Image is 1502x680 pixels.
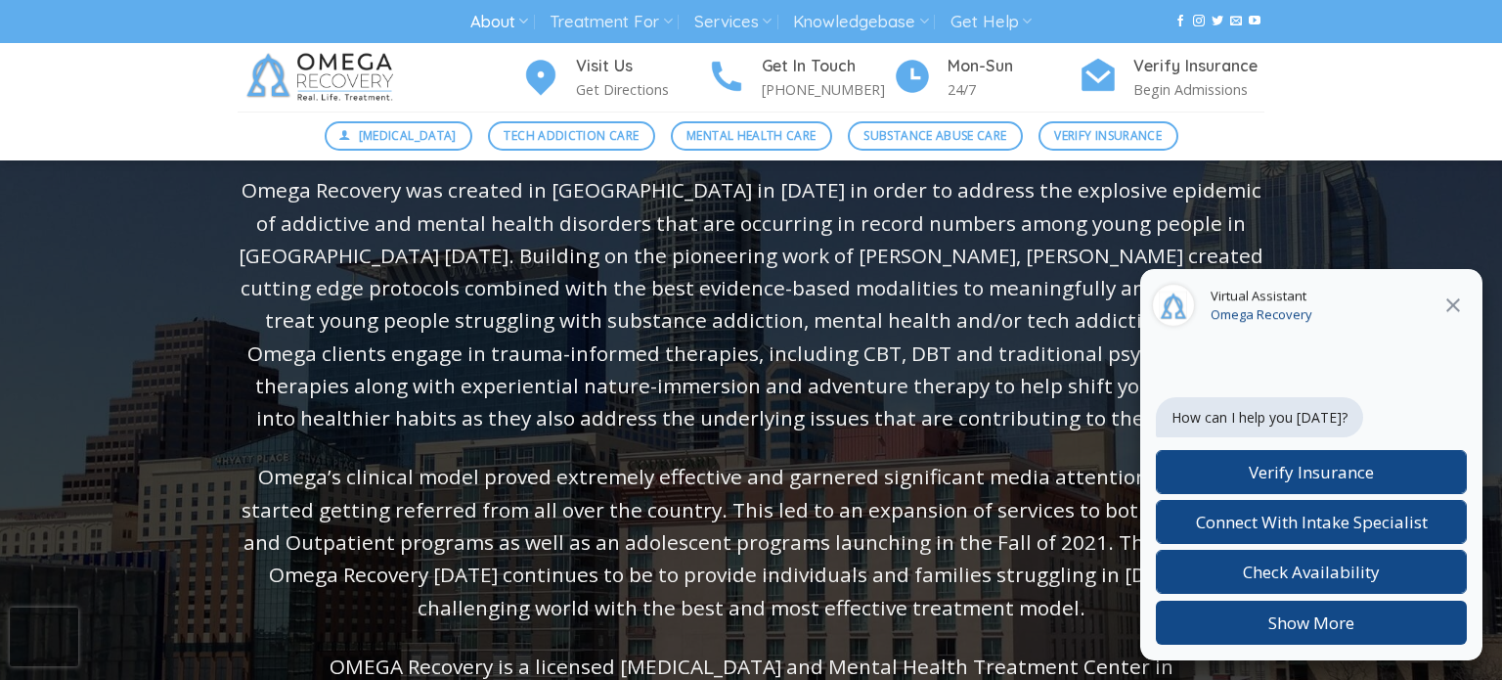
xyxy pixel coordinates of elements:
[762,54,893,79] h4: Get In Touch
[576,78,707,101] p: Get Directions
[793,4,928,40] a: Knowledgebase
[686,126,816,145] span: Mental Health Care
[694,4,772,40] a: Services
[1133,78,1264,101] p: Begin Admissions
[863,126,1006,145] span: Substance Abuse Care
[707,54,893,102] a: Get In Touch [PHONE_NUMBER]
[1054,126,1162,145] span: Verify Insurance
[950,4,1032,40] a: Get Help
[762,78,893,101] p: [PHONE_NUMBER]
[521,54,707,102] a: Visit Us Get Directions
[325,121,473,151] a: [MEDICAL_DATA]
[470,4,528,40] a: About
[504,126,639,145] span: Tech Addiction Care
[671,121,832,151] a: Mental Health Care
[1249,15,1260,28] a: Follow on YouTube
[1193,15,1205,28] a: Follow on Instagram
[238,174,1264,434] p: Omega Recovery was created in [GEOGRAPHIC_DATA] in [DATE] in order to address the explosive epide...
[1079,54,1264,102] a: Verify Insurance Begin Admissions
[948,54,1079,79] h4: Mon-Sun
[948,78,1079,101] p: 24/7
[550,4,672,40] a: Treatment For
[1133,54,1264,79] h4: Verify Insurance
[359,126,457,145] span: [MEDICAL_DATA]
[488,121,655,151] a: Tech Addiction Care
[238,461,1264,623] p: Omega’s clinical model proved extremely effective and garnered significant media attention as cli...
[10,608,78,666] iframe: reCAPTCHA
[1038,121,1178,151] a: Verify Insurance
[1230,15,1242,28] a: Send us an email
[1174,15,1186,28] a: Follow on Facebook
[1212,15,1223,28] a: Follow on Twitter
[848,121,1023,151] a: Substance Abuse Care
[238,43,409,112] img: Omega Recovery
[576,54,707,79] h4: Visit Us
